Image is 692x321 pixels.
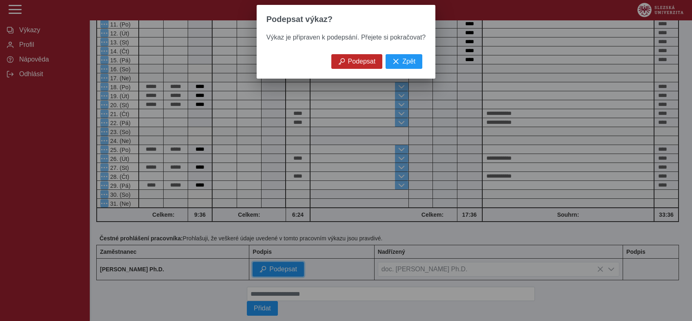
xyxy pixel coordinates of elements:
button: Zpět [386,54,422,69]
span: Podepsat výkaz? [266,15,333,24]
span: Podepsat [348,58,376,65]
span: Výkaz je připraven k podepsání. Přejete si pokračovat? [266,34,426,41]
button: Podepsat [331,54,383,69]
span: Zpět [402,58,415,65]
